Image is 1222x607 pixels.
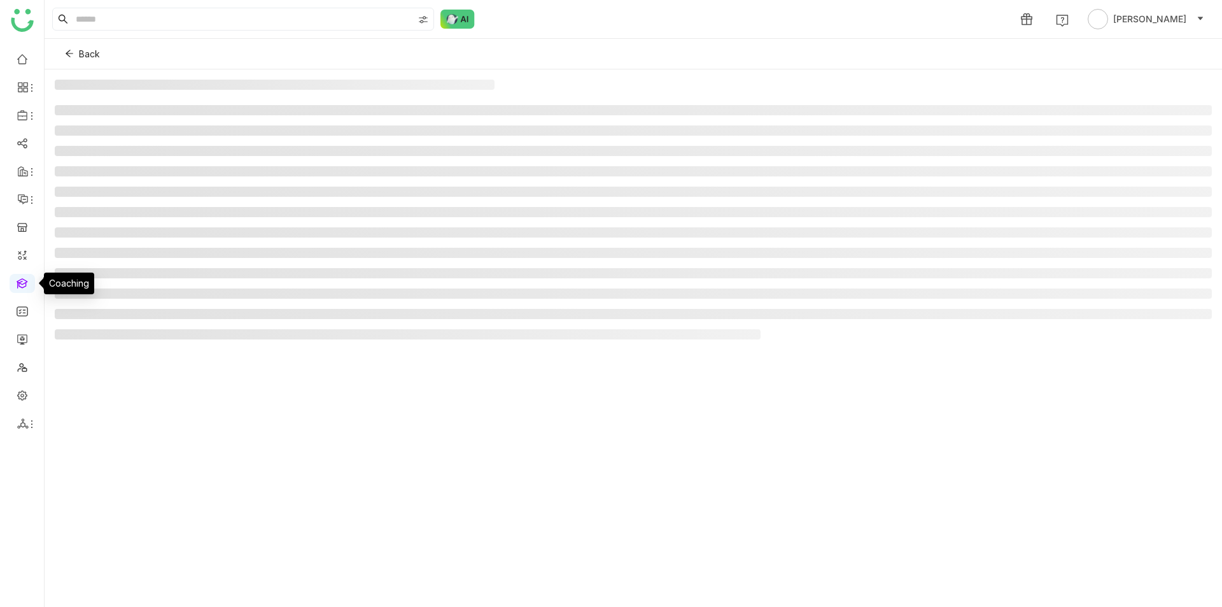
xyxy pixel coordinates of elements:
img: ask-buddy-normal.svg [440,10,475,29]
span: Back [79,47,100,61]
img: help.svg [1056,14,1069,27]
img: avatar [1088,9,1108,29]
div: Coaching [44,273,94,294]
img: search-type.svg [418,15,428,25]
span: [PERSON_NAME] [1113,12,1186,26]
button: [PERSON_NAME] [1085,9,1207,29]
button: Back [55,44,110,64]
img: logo [11,9,34,32]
